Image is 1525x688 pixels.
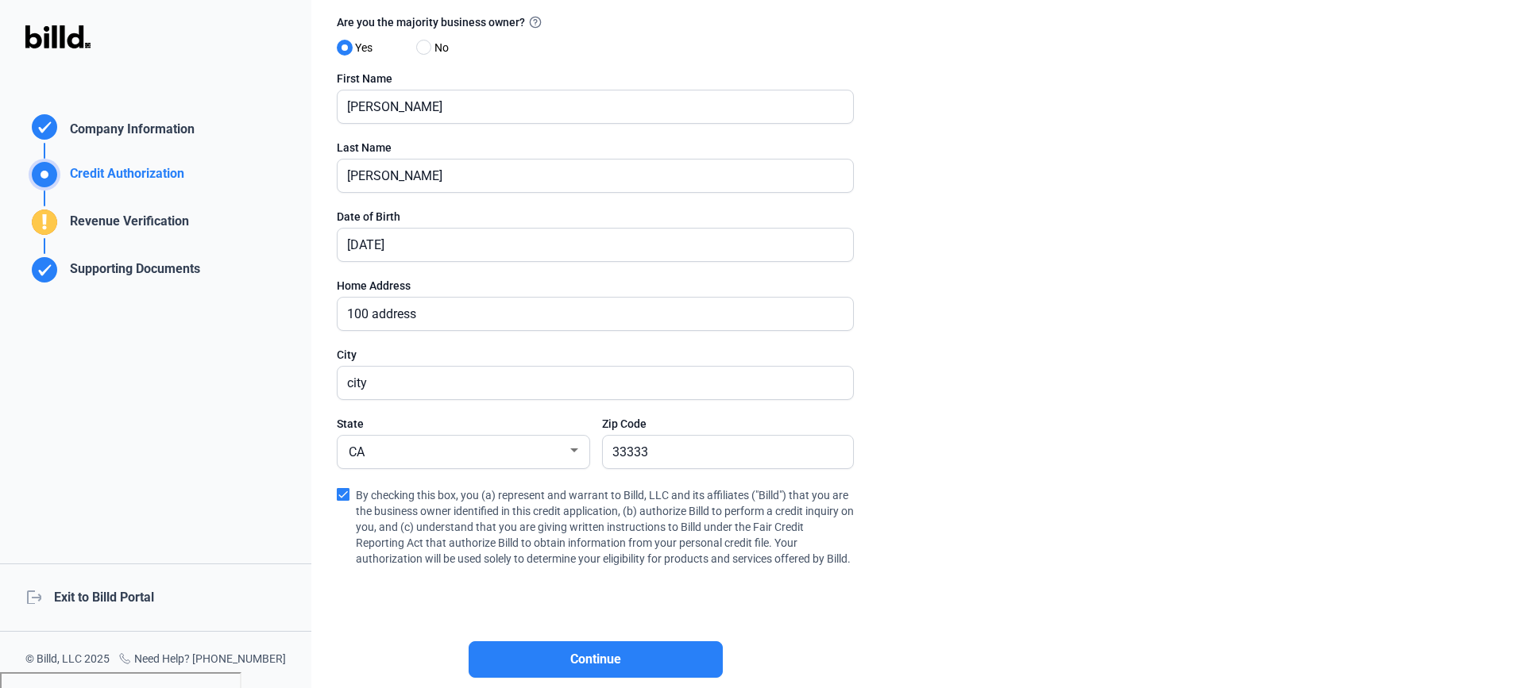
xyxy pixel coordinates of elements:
[602,416,854,432] div: Zip Code
[64,120,195,143] div: Company Information
[349,38,373,57] span: Yes
[428,38,449,57] span: No
[337,71,854,86] div: First Name
[118,651,286,669] div: Need Help? [PHONE_NUMBER]
[570,650,621,669] span: Continue
[356,485,854,567] span: By checking this box, you (a) represent and warrant to Billd, LLC and its affiliates ("Billd") th...
[25,25,91,48] img: Billd Logo
[25,588,41,604] mat-icon: logout
[469,641,723,678] button: Continue
[64,164,184,190] div: Credit Authorization
[337,209,854,225] div: Date of Birth
[337,347,854,363] div: City
[64,212,189,238] div: Revenue Verification
[337,13,854,34] label: Are you the majority business owner?
[64,259,200,286] div: Supporting Documents
[337,416,589,432] div: State
[25,651,110,669] div: © Billd, LLC 2025
[349,444,365,459] span: CA
[337,278,854,294] div: Home Address
[337,140,854,156] div: Last Name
